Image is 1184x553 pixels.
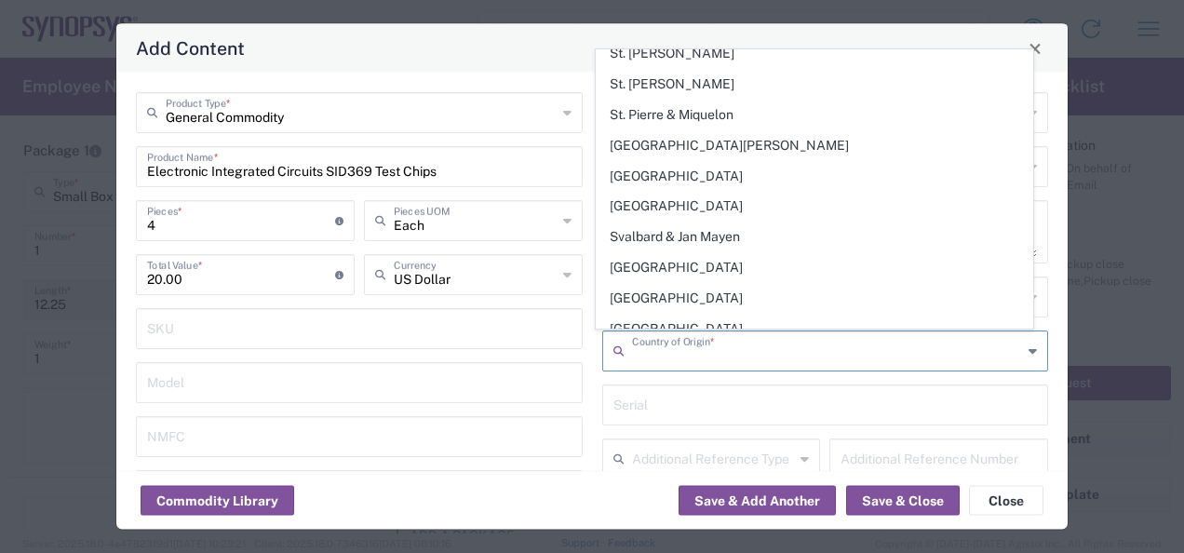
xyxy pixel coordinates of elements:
[1022,35,1048,61] button: Close
[597,131,1032,160] span: [GEOGRAPHIC_DATA][PERSON_NAME]
[141,486,294,516] button: Commodity Library
[597,39,1032,68] span: St. [PERSON_NAME]
[846,486,960,516] button: Save & Close
[597,70,1032,99] span: St. [PERSON_NAME]
[136,34,245,61] h4: Add Content
[597,253,1032,282] span: [GEOGRAPHIC_DATA]
[679,486,836,516] button: Save & Add Another
[969,486,1043,516] button: Close
[597,162,1032,191] span: [GEOGRAPHIC_DATA]
[597,223,1032,251] span: Svalbard & Jan Mayen
[597,284,1032,313] span: [GEOGRAPHIC_DATA]
[597,315,1032,344] span: [GEOGRAPHIC_DATA]
[597,192,1032,221] span: [GEOGRAPHIC_DATA]
[597,101,1032,129] span: St. Pierre & Miquelon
